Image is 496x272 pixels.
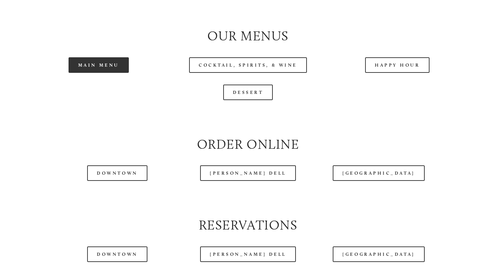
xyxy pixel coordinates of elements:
[223,85,273,100] a: Dessert
[365,57,430,73] a: Happy Hour
[87,246,147,262] a: Downtown
[87,165,147,181] a: Downtown
[333,246,424,262] a: [GEOGRAPHIC_DATA]
[30,135,466,154] h2: Order Online
[189,57,307,73] a: Cocktail, Spirits, & Wine
[30,216,466,235] h2: Reservations
[200,246,296,262] a: [PERSON_NAME] Dell
[69,57,129,73] a: Main Menu
[200,165,296,181] a: [PERSON_NAME] Dell
[333,165,424,181] a: [GEOGRAPHIC_DATA]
